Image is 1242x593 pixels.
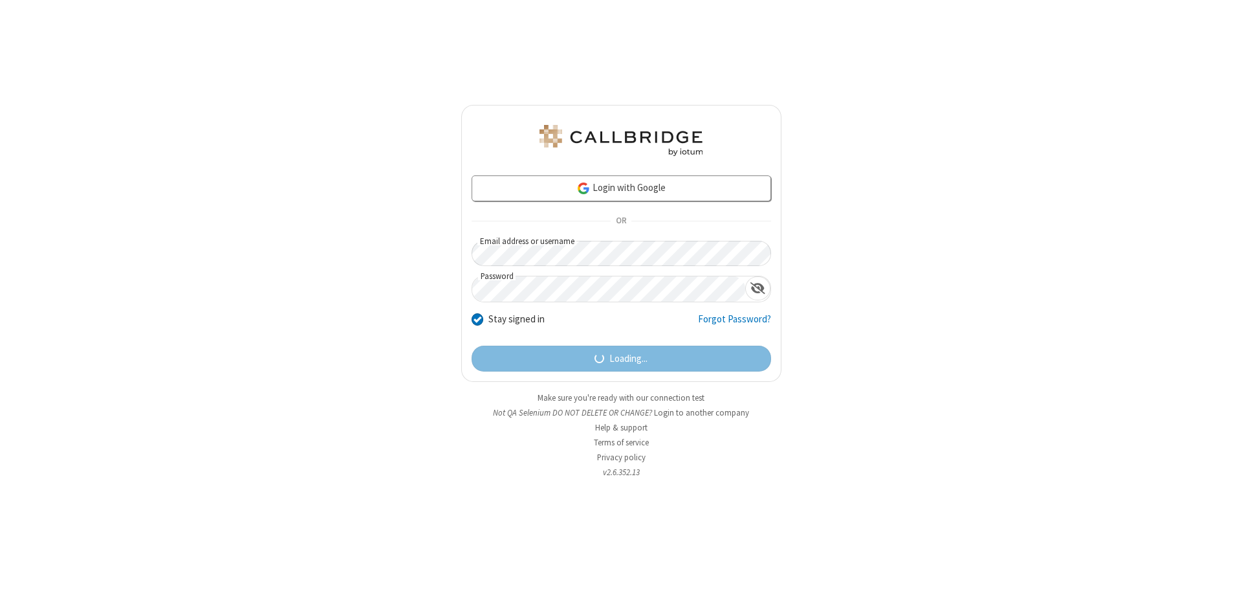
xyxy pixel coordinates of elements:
label: Stay signed in [488,312,545,327]
a: Forgot Password? [698,312,771,337]
a: Privacy policy [597,452,646,463]
span: Loading... [609,352,648,366]
a: Help & support [595,422,648,433]
span: OR [611,212,631,230]
li: v2.6.352.13 [461,466,781,478]
a: Login with Google [472,175,771,201]
li: Not QA Selenium DO NOT DELETE OR CHANGE? [461,407,781,419]
button: Login to another company [654,407,749,419]
div: Show password [745,276,770,300]
img: QA Selenium DO NOT DELETE OR CHANGE [537,125,705,156]
input: Password [472,276,745,302]
iframe: Chat [1210,559,1232,584]
input: Email address or username [472,241,771,266]
button: Loading... [472,346,771,372]
a: Make sure you're ready with our connection test [538,392,704,403]
a: Terms of service [594,437,649,448]
img: google-icon.png [576,181,591,196]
